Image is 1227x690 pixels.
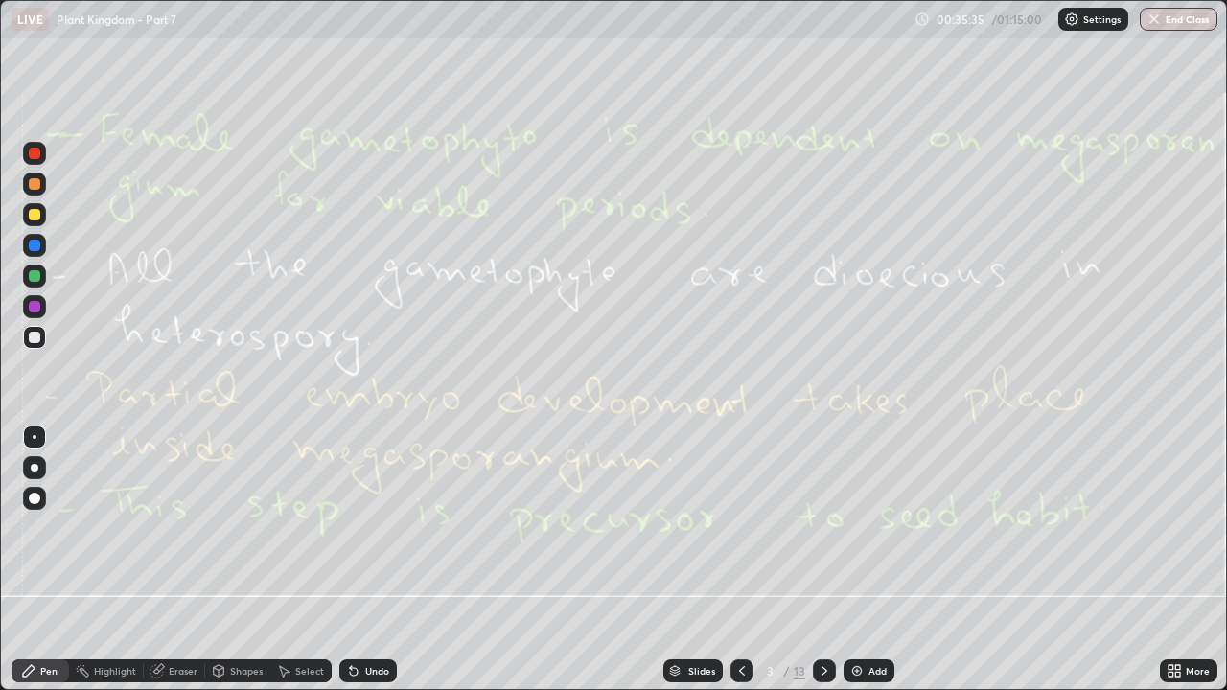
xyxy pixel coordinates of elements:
p: Settings [1083,14,1121,24]
img: end-class-cross [1146,11,1162,27]
div: Add [868,666,887,676]
div: More [1186,666,1210,676]
div: Slides [688,666,715,676]
div: Undo [365,666,389,676]
div: Shapes [230,666,263,676]
div: 13 [794,662,805,679]
div: 3 [761,665,780,677]
div: Highlight [94,666,136,676]
div: Select [295,666,324,676]
button: End Class [1140,8,1217,31]
p: Plant Kingdom - Part 7 [57,11,176,27]
div: Pen [40,666,58,676]
div: Eraser [169,666,197,676]
div: / [784,665,790,677]
img: add-slide-button [849,663,865,678]
img: class-settings-icons [1064,11,1079,27]
p: LIVE [17,11,43,27]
